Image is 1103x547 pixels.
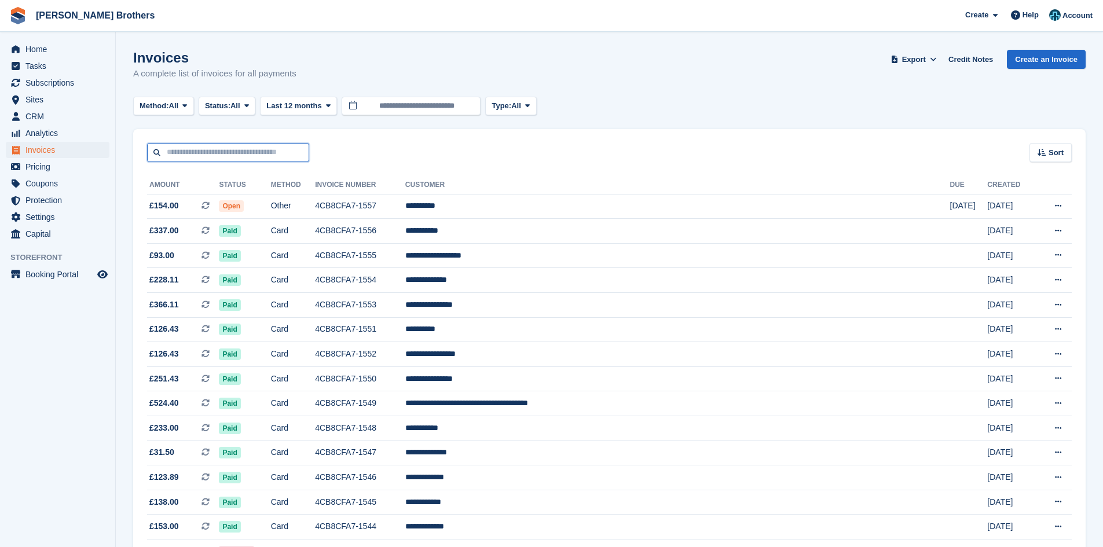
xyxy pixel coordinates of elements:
[1007,50,1086,69] a: Create an Invoice
[219,324,240,335] span: Paid
[149,200,179,212] span: £154.00
[987,176,1036,194] th: Created
[219,447,240,458] span: Paid
[219,497,240,508] span: Paid
[6,209,109,225] a: menu
[25,159,95,175] span: Pricing
[987,391,1036,416] td: [DATE]
[315,176,405,194] th: Invoice Number
[271,268,315,293] td: Card
[147,176,219,194] th: Amount
[219,398,240,409] span: Paid
[219,200,244,212] span: Open
[6,175,109,192] a: menu
[315,243,405,268] td: 4CB8CFA7-1555
[987,515,1036,539] td: [DATE]
[219,373,240,385] span: Paid
[25,209,95,225] span: Settings
[987,465,1036,490] td: [DATE]
[25,192,95,208] span: Protection
[10,252,115,263] span: Storefront
[6,192,109,208] a: menu
[219,299,240,311] span: Paid
[25,142,95,158] span: Invoices
[271,194,315,219] td: Other
[25,108,95,124] span: CRM
[1049,147,1064,159] span: Sort
[149,496,179,508] span: £138.00
[219,250,240,262] span: Paid
[987,490,1036,515] td: [DATE]
[987,342,1036,367] td: [DATE]
[25,125,95,141] span: Analytics
[405,176,950,194] th: Customer
[149,373,179,385] span: £251.43
[25,41,95,57] span: Home
[149,323,179,335] span: £126.43
[271,515,315,539] td: Card
[987,194,1036,219] td: [DATE]
[271,391,315,416] td: Card
[149,520,179,533] span: £153.00
[271,366,315,391] td: Card
[266,100,321,112] span: Last 12 months
[315,194,405,219] td: 4CB8CFA7-1557
[140,100,169,112] span: Method:
[315,366,405,391] td: 4CB8CFA7-1550
[6,266,109,282] a: menu
[950,194,988,219] td: [DATE]
[315,490,405,515] td: 4CB8CFA7-1545
[315,515,405,539] td: 4CB8CFA7-1544
[149,274,179,286] span: £228.11
[944,50,998,69] a: Credit Notes
[6,41,109,57] a: menu
[149,299,179,311] span: £366.11
[169,100,179,112] span: All
[315,293,405,318] td: 4CB8CFA7-1553
[133,67,296,80] p: A complete list of invoices for all payments
[271,219,315,244] td: Card
[149,225,179,237] span: £337.00
[219,472,240,483] span: Paid
[149,471,179,483] span: £123.89
[315,440,405,465] td: 4CB8CFA7-1547
[965,9,988,21] span: Create
[6,75,109,91] a: menu
[96,267,109,281] a: Preview store
[987,219,1036,244] td: [DATE]
[271,176,315,194] th: Method
[271,490,315,515] td: Card
[219,225,240,237] span: Paid
[199,97,255,116] button: Status: All
[31,6,159,25] a: [PERSON_NAME] Brothers
[271,416,315,441] td: Card
[133,97,194,116] button: Method: All
[315,465,405,490] td: 4CB8CFA7-1546
[315,342,405,367] td: 4CB8CFA7-1552
[315,317,405,342] td: 4CB8CFA7-1551
[271,342,315,367] td: Card
[315,416,405,441] td: 4CB8CFA7-1548
[219,521,240,533] span: Paid
[219,348,240,360] span: Paid
[205,100,230,112] span: Status:
[1049,9,1061,21] img: Helen Eldridge
[6,91,109,108] a: menu
[492,100,511,112] span: Type:
[25,58,95,74] span: Tasks
[230,100,240,112] span: All
[6,226,109,242] a: menu
[133,50,296,65] h1: Invoices
[315,219,405,244] td: 4CB8CFA7-1556
[271,243,315,268] td: Card
[149,422,179,434] span: £233.00
[987,317,1036,342] td: [DATE]
[315,268,405,293] td: 4CB8CFA7-1554
[219,176,270,194] th: Status
[9,7,27,24] img: stora-icon-8386f47178a22dfd0bd8f6a31ec36ba5ce8667c1dd55bd0f319d3a0aa187defe.svg
[6,58,109,74] a: menu
[6,159,109,175] a: menu
[950,176,988,194] th: Due
[25,266,95,282] span: Booking Portal
[149,249,174,262] span: £93.00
